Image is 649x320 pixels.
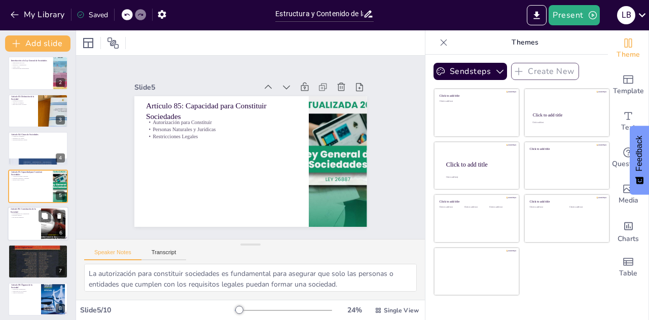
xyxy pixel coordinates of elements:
p: Artículo 83: Definición de la Sociedad [11,95,35,101]
div: 3 [56,115,65,125]
button: Create New [511,63,579,80]
span: Questions [612,158,645,170]
span: Feedback [635,136,644,171]
div: 8 [56,304,65,313]
div: Slide 5 [140,70,264,93]
div: Click to add title [440,94,512,98]
span: Media [619,195,638,206]
p: Personas Naturales y Jurídicas [11,177,50,179]
p: Escritura Pública [11,215,38,217]
textarea: La autorización para constituir sociedades es fundamental para asegurar que solo las personas o e... [84,264,417,292]
div: 5 [8,170,68,203]
span: Table [619,268,637,279]
div: 6 [8,207,68,241]
div: 4 [8,132,68,165]
p: Estructura Organizativa [11,288,38,290]
button: Duplicate Slide [39,210,51,222]
p: Themes [452,30,598,55]
div: 4 [56,153,65,163]
span: Text [621,122,635,133]
p: Tipos de Sociedades [11,102,35,104]
p: Restricciones Legales [147,123,298,145]
button: Sendsteps [434,63,507,80]
div: 5 [56,191,65,200]
button: Delete Slide [53,210,65,222]
span: Charts [618,233,639,245]
p: Relevancia para Profesionales [11,67,50,69]
div: 7 [8,245,68,278]
p: Importancia de la Ley [11,62,50,64]
span: Template [613,86,644,97]
div: Saved [77,10,108,20]
div: Slide 5 / 10 [80,305,235,315]
button: My Library [8,7,69,23]
p: Toma de Decisiones [11,292,38,294]
button: Add slide [5,35,70,52]
div: 7 [56,266,65,275]
div: 6 [56,228,65,237]
p: Regulación del Capital [11,249,65,251]
p: Personas Naturales y Jurídicas [148,115,299,138]
button: Speaker Notes [84,249,141,260]
div: Click to add text [489,206,512,209]
div: Click to add text [464,206,487,209]
p: Derechos de los Socios [11,252,65,254]
div: Click to add text [440,100,512,103]
p: Clases de Sociedades [11,136,65,138]
div: Add images, graphics, shapes or video [608,176,648,213]
div: Layout [80,35,96,51]
p: Funciones de los Órganos [11,290,38,292]
p: Restricciones Legales [11,179,50,181]
div: Click to add title [440,200,512,204]
p: Requisitos de Capital [11,137,65,139]
button: Export to PowerPoint [527,5,547,25]
div: 24 % [342,305,367,315]
p: Autorización para Constituir [11,175,50,177]
div: Click to add text [532,122,600,124]
div: Click to add title [530,147,602,150]
p: [PERSON_NAME] [11,250,65,252]
span: Theme [617,49,640,60]
p: Autorización para Constituir [149,108,300,131]
div: Click to add text [569,206,601,209]
button: Present [549,5,599,25]
span: Single View [384,306,419,314]
div: Add ready made slides [608,67,648,103]
div: Add text boxes [608,103,648,140]
p: Artículo 84: Clases de Sociedades [11,133,65,136]
div: Add a table [608,249,648,286]
p: Artículo 85: Capacidad para Constituir Sociedades [149,90,302,127]
p: Artículo 87: Capital Social [11,246,65,249]
p: Base para Otros Artículos [11,104,35,106]
div: Click to add body [446,176,510,178]
button: Transcript [141,249,187,260]
p: Artículo 88: Órganos de la Sociedad [11,284,38,289]
p: Procedimiento de Constitución [11,213,38,215]
div: 2 [56,78,65,87]
p: Artículo 86: Constitución de la Sociedad [11,208,38,213]
div: l b [617,6,635,24]
div: Click to add title [446,161,511,168]
p: Introducción a la Ley General de Sociedades [11,59,50,62]
div: Click to add text [440,206,462,209]
button: l b [617,5,635,25]
input: Insert title [275,7,363,21]
div: Change the overall theme [608,30,648,67]
p: Definición Jurídica [11,100,35,102]
div: Get real-time input from your audience [608,140,648,176]
p: Inscripción Registral [11,216,38,218]
p: Responsabilidades Legales [11,139,65,141]
div: Click to add title [533,112,600,117]
span: Position [107,37,119,49]
button: Feedback - Show survey [630,126,649,194]
div: Click to add text [530,206,562,209]
p: Derechos y Obligaciones [11,64,50,66]
div: Click to add title [530,200,602,204]
p: Marco Legal [11,66,50,68]
div: 2 [8,56,68,90]
div: 3 [8,94,68,128]
div: Add charts and graphs [608,213,648,249]
p: Artículo 85: Capacidad para Constituir Sociedades [11,171,50,176]
div: 8 [8,283,68,316]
